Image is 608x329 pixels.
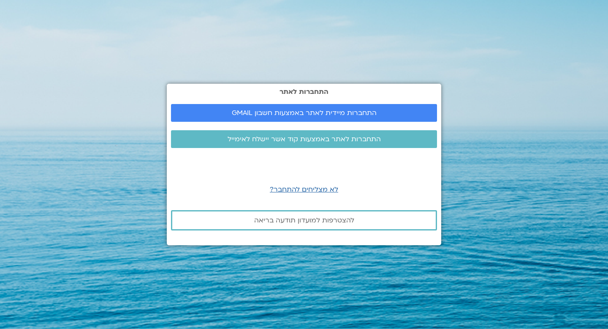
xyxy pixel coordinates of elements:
a: התחברות לאתר באמצעות קוד אשר יישלח לאימייל [171,130,437,148]
span: להצטרפות למועדון תודעה בריאה [254,217,354,224]
h2: התחברות לאתר [171,88,437,96]
a: התחברות מיידית לאתר באמצעות חשבון GMAIL [171,104,437,122]
span: התחברות לאתר באמצעות קוד אשר יישלח לאימייל [228,135,381,143]
span: התחברות מיידית לאתר באמצעות חשבון GMAIL [232,109,377,117]
a: להצטרפות למועדון תודעה בריאה [171,210,437,230]
a: לא מצליחים להתחבר? [270,185,338,194]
